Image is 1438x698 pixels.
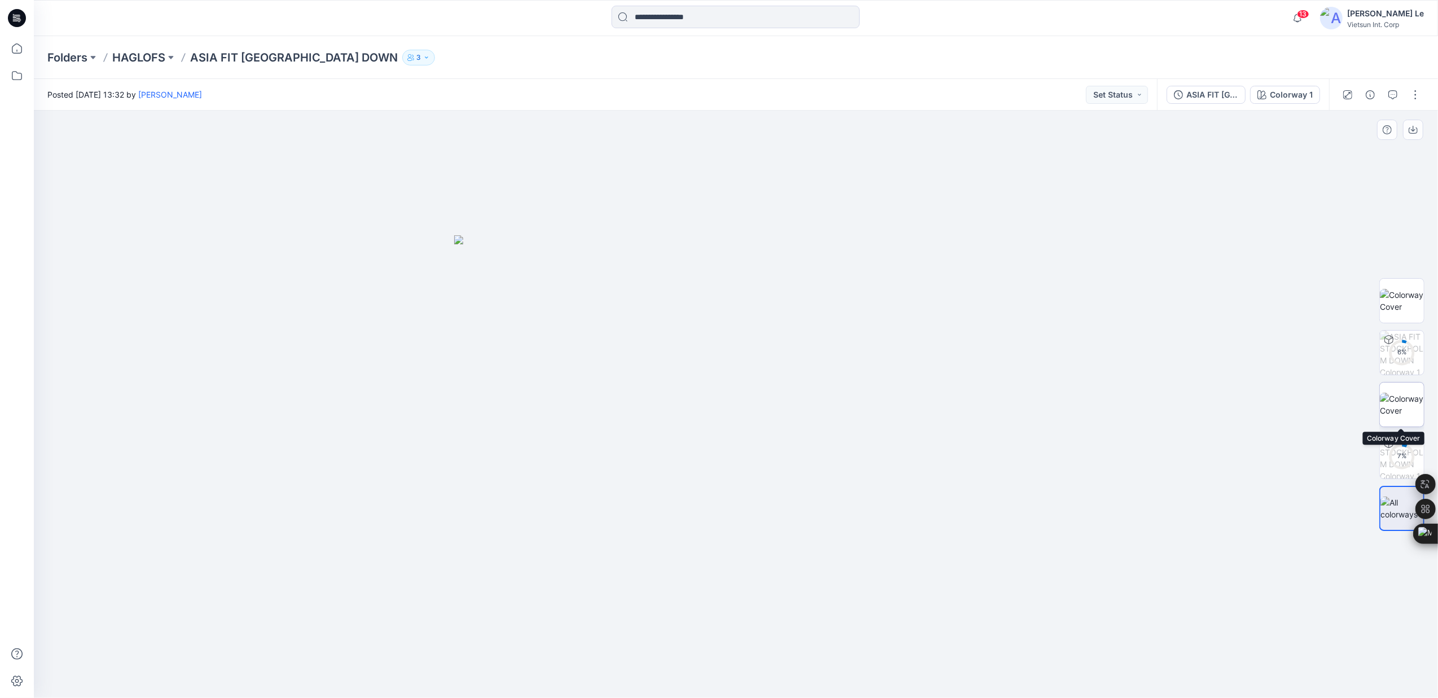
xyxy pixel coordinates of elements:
[1250,86,1320,104] button: Colorway 1
[1186,89,1238,101] div: ASIA FIT [GEOGRAPHIC_DATA] DOWN
[190,50,398,65] p: ASIA FIT [GEOGRAPHIC_DATA] DOWN
[1361,86,1379,104] button: Details
[1380,289,1424,313] img: Colorway Cover
[402,50,435,65] button: 3
[1380,331,1424,375] img: ASIA FIT STOCKHOLM DOWN Colorway 1
[47,50,87,65] a: Folders
[1297,10,1309,19] span: 13
[1380,393,1424,416] img: Colorway Cover
[1347,20,1424,29] div: Vietsun Int. Corp
[1380,434,1424,478] img: ASIA FIT STOCKHOLM DOWN Colorway 1
[1167,86,1246,104] button: ASIA FIT [GEOGRAPHIC_DATA] DOWN
[1320,7,1343,29] img: avatar
[138,90,202,99] a: [PERSON_NAME]
[416,51,421,64] p: 3
[112,50,165,65] a: HAGLOFS
[1270,89,1313,101] div: Colorway 1
[47,89,202,100] span: Posted [DATE] 13:32 by
[1347,7,1424,20] div: [PERSON_NAME] Le
[1380,497,1423,520] img: All colorways
[1388,451,1415,461] div: 7 %
[1388,348,1415,357] div: 6 %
